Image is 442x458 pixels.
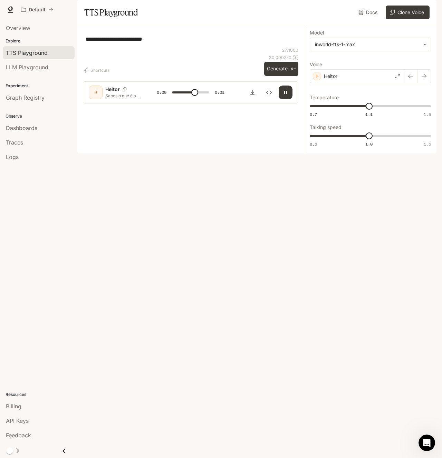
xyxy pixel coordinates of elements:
[424,141,431,147] span: 1.5
[310,38,431,51] div: inworld-tts-1-max
[310,95,339,100] p: Temperature
[84,6,138,19] h1: TTS Playground
[310,111,317,117] span: 0.7
[105,86,120,93] p: Heitor
[419,435,435,451] iframe: Intercom live chat
[324,73,337,80] p: Heitor
[29,7,46,13] p: Default
[310,141,317,147] span: 0.5
[246,86,259,99] button: Download audio
[83,65,112,76] button: Shortcuts
[365,111,373,117] span: 1.1
[386,6,430,19] button: Clone Voice
[120,87,129,91] button: Copy Voice ID
[290,67,296,71] p: ⌘⏎
[424,111,431,117] span: 1.5
[262,86,276,99] button: Inspect
[269,54,291,60] p: $ 0.000270
[310,62,322,67] p: Voice
[282,47,298,53] p: 27 / 1000
[310,30,324,35] p: Model
[365,141,373,147] span: 1.0
[215,89,224,96] span: 0:01
[18,3,56,17] button: All workspaces
[264,62,298,76] button: Generate⌘⏎
[157,89,166,96] span: 0:00
[310,125,342,130] p: Talking speed
[90,87,101,98] div: H
[315,41,420,48] div: inworld-tts-1-max
[105,93,140,99] p: Sabes o que é a inflação ?
[357,6,380,19] a: Docs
